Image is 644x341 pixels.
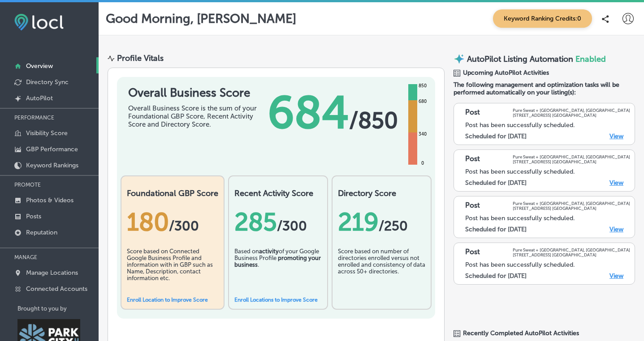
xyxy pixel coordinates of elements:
div: 0 [419,160,426,167]
p: Post [465,108,480,118]
div: Score based on Connected Google Business Profile and information with in GBP such as Name, Descri... [127,248,218,293]
span: 684 [268,86,349,140]
div: 340 [417,131,428,138]
p: Photos & Videos [26,196,73,204]
div: 219 [338,207,425,237]
a: View [609,132,623,140]
span: Keyword Ranking Credits: 0 [493,9,592,28]
p: Reputation [26,229,57,236]
div: Post has been successfully scheduled. [465,214,630,222]
span: /250 [379,218,408,234]
p: Post [465,201,480,211]
p: Post [465,154,480,164]
h2: Recent Activity Score [234,188,322,198]
label: Scheduled for [DATE] [465,272,527,280]
p: [STREET_ADDRESS] [GEOGRAPHIC_DATA] [513,159,630,164]
span: Enabled [575,54,606,64]
p: Good Morning, [PERSON_NAME] [106,11,296,26]
p: Visibility Score [26,129,68,137]
p: [STREET_ADDRESS] [GEOGRAPHIC_DATA] [513,252,630,257]
a: View [609,272,623,280]
p: Manage Locations [26,269,78,277]
div: Based on of your Google Business Profile . [234,248,322,293]
b: activity [259,248,279,255]
span: Upcoming AutoPilot Activities [463,69,549,77]
h2: Directory Score [338,188,425,198]
a: Enroll Locations to Improve Score [234,297,318,303]
div: 180 [127,207,218,237]
label: Scheduled for [DATE] [465,132,527,140]
p: GBP Performance [26,145,78,153]
div: Score based on number of directories enrolled versus not enrolled and consistency of data across ... [338,248,425,293]
h1: Overall Business Score [128,86,263,100]
div: 285 [234,207,322,237]
label: Scheduled for [DATE] [465,226,527,233]
p: Pure Sweat + [GEOGRAPHIC_DATA], [GEOGRAPHIC_DATA] [513,108,630,113]
p: Pure Sweat + [GEOGRAPHIC_DATA], [GEOGRAPHIC_DATA] [513,247,630,252]
p: Post [465,247,480,257]
a: View [609,179,623,187]
p: AutoPilot Listing Automation [467,54,573,64]
span: / 850 [349,107,398,134]
span: /300 [277,218,307,234]
div: Profile Vitals [117,53,164,63]
div: Post has been successfully scheduled. [465,168,630,175]
p: Brought to you by [17,305,99,312]
h2: Foundational GBP Score [127,188,218,198]
div: 680 [417,98,428,105]
a: View [609,226,623,233]
p: Keyword Rankings [26,162,78,169]
div: Post has been successfully scheduled. [465,121,630,129]
p: Pure Sweat + [GEOGRAPHIC_DATA], [GEOGRAPHIC_DATA] [513,201,630,206]
p: AutoPilot [26,94,53,102]
p: Overview [26,62,53,70]
p: Connected Accounts [26,285,87,293]
span: / 300 [169,218,199,234]
label: Scheduled for [DATE] [465,179,527,187]
span: Recently Completed AutoPilot Activities [463,329,579,337]
p: Posts [26,213,41,220]
p: [STREET_ADDRESS] [GEOGRAPHIC_DATA] [513,206,630,211]
div: Post has been successfully scheduled. [465,261,630,269]
a: Enroll Location to Improve Score [127,297,208,303]
p: Pure Sweat + [GEOGRAPHIC_DATA], [GEOGRAPHIC_DATA] [513,154,630,159]
img: fda3e92497d09a02dc62c9cd864e3231.png [14,14,64,30]
span: The following management and optimization tasks will be performed automatically on your listing(s): [454,81,635,96]
div: 850 [417,82,428,90]
p: [STREET_ADDRESS] [GEOGRAPHIC_DATA] [513,113,630,118]
p: Directory Sync [26,78,69,86]
img: autopilot-icon [454,53,465,64]
div: Overall Business Score is the sum of your Foundational GBP Score, Recent Activity Score and Direc... [128,104,263,128]
b: promoting your business [234,255,321,268]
